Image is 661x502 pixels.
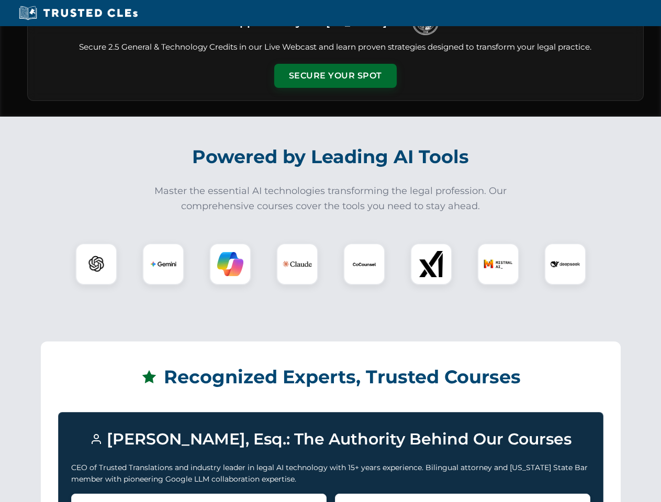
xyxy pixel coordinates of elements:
[75,243,117,285] div: ChatGPT
[410,243,452,285] div: xAI
[544,243,586,285] div: DeepSeek
[150,251,176,277] img: Gemini Logo
[16,5,141,21] img: Trusted CLEs
[209,243,251,285] div: Copilot
[418,251,444,277] img: xAI Logo
[217,251,243,277] img: Copilot Logo
[283,249,312,279] img: Claude Logo
[551,249,580,279] img: DeepSeek Logo
[274,64,397,88] button: Secure Your Spot
[484,249,513,279] img: Mistral AI Logo
[148,184,514,214] p: Master the essential AI technologies transforming the legal profession. Our comprehensive courses...
[142,243,184,285] div: Gemini
[71,425,590,453] h3: [PERSON_NAME], Esq.: The Authority Behind Our Courses
[40,41,631,53] p: Secure 2.5 General & Technology Credits in our Live Webcast and learn proven strategies designed ...
[58,359,603,395] h2: Recognized Experts, Trusted Courses
[276,243,318,285] div: Claude
[343,243,385,285] div: CoCounsel
[477,243,519,285] div: Mistral AI
[41,139,621,175] h2: Powered by Leading AI Tools
[351,251,377,277] img: CoCounsel Logo
[81,249,111,279] img: ChatGPT Logo
[71,462,590,485] p: CEO of Trusted Translations and industry leader in legal AI technology with 15+ years experience....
